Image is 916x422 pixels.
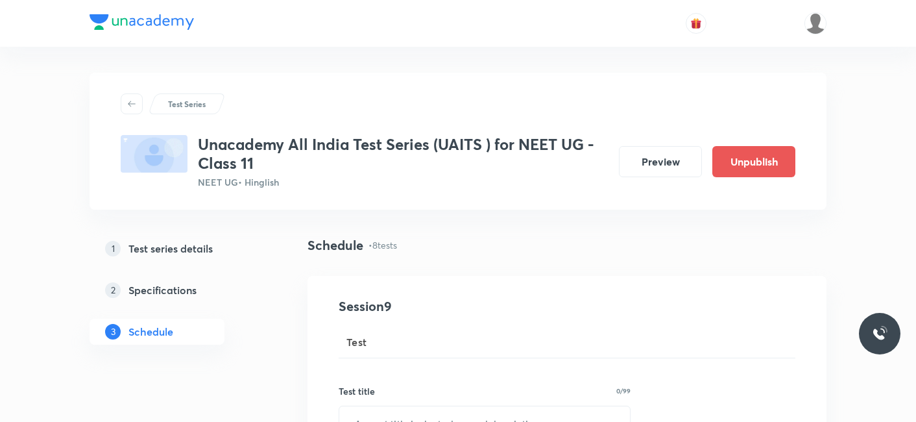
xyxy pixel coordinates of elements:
span: Test [346,334,367,350]
a: 1Test series details [90,236,266,262]
p: • 8 tests [368,238,397,252]
h6: Test title [339,384,375,398]
img: Hemantha Baskaran [804,12,826,34]
button: avatar [686,13,706,34]
h5: Specifications [128,282,197,298]
h5: Schedule [128,324,173,340]
h4: Session 9 [339,297,575,316]
h3: Unacademy All India Test Series (UAITS ) for NEET UG - Class 11 [198,135,609,173]
img: avatar [690,18,702,29]
a: Company Logo [90,14,194,33]
img: ttu [872,326,887,341]
p: 0/99 [616,388,631,394]
h5: Test series details [128,241,213,256]
h4: Schedule [307,236,363,255]
img: Company Logo [90,14,194,30]
p: 1 [105,241,121,256]
p: NEET UG • Hinglish [198,175,609,189]
p: 3 [105,324,121,340]
a: 2Specifications [90,277,266,303]
img: fallback-thumbnail.png [121,135,187,173]
button: Unpublish [712,146,795,177]
p: Test Series [168,98,206,110]
button: Preview [619,146,702,177]
p: 2 [105,282,121,298]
